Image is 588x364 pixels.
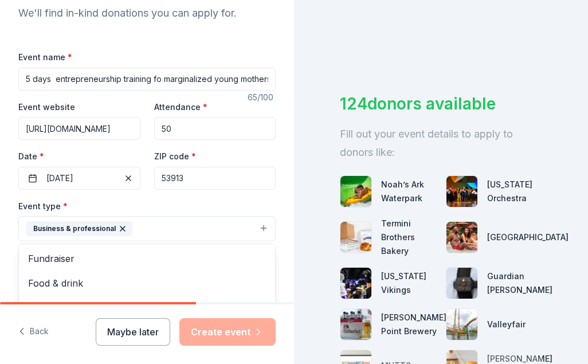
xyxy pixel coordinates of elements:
div: Business & professional [26,221,132,236]
span: Health & wellness [28,300,266,315]
span: Fundraiser [28,251,266,266]
span: Food & drink [28,276,266,291]
button: Business & professional [18,216,276,241]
